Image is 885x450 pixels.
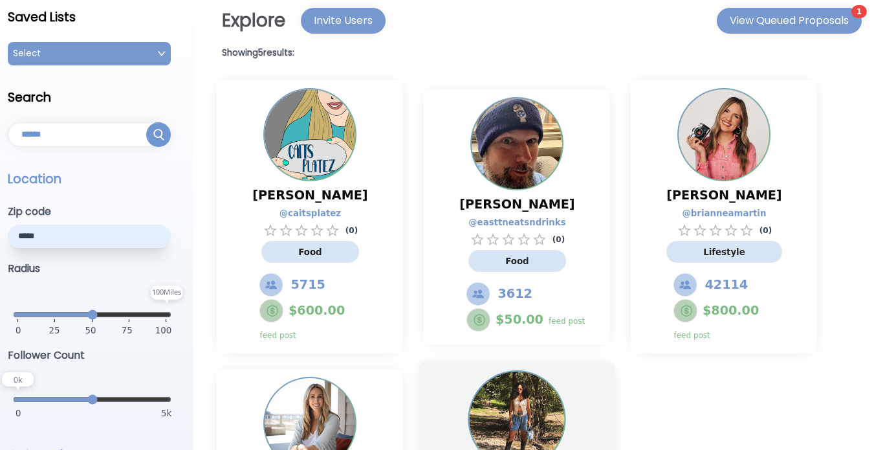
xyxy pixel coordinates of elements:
p: Select [13,47,41,60]
h1: Showing 5 results: [222,47,867,60]
span: [PERSON_NAME] [459,196,574,214]
p: feed post [259,330,296,341]
p: feed post [673,330,710,341]
div: Invite Users [314,13,373,28]
img: Followers [259,273,283,297]
span: Food [505,256,529,266]
span: $ 50.00 [496,311,543,329]
span: 42114 [705,276,748,294]
span: 50 [85,324,96,343]
button: View Queued Proposals [717,8,862,34]
img: Followers [673,273,697,297]
p: feed post [549,316,585,326]
a: @ caitsplatez [279,207,328,220]
p: Location [8,170,186,188]
span: 3612 [497,285,532,303]
h1: Explore [222,7,285,34]
button: Invite Users [301,8,386,34]
span: 25 [49,324,60,343]
h2: Saved Lists [8,8,186,27]
img: Followers [466,282,490,306]
text: 100 Miles [152,287,181,297]
img: Profile [265,89,355,180]
span: 0 [16,407,21,420]
p: ( 0 ) [345,225,358,236]
a: @ brianneamartin [683,207,754,220]
h3: Follower Count [8,348,186,363]
span: 5k [161,407,171,420]
h2: Search [8,89,186,107]
span: Lifestyle [703,247,745,257]
span: 100 [155,324,171,343]
span: 0 [16,324,21,337]
img: Profile [679,89,769,180]
span: $ 800.00 [703,302,759,320]
text: 0 k [14,374,23,385]
span: [PERSON_NAME] [666,186,781,205]
span: Food [298,247,322,257]
img: Open [158,50,166,58]
img: Profile [472,98,562,189]
img: Feed Post [265,304,278,317]
span: 75 [122,324,133,343]
button: SelectOpen [8,42,186,65]
h3: Radius [8,261,186,276]
h3: Zip code [8,204,186,219]
p: ( 0 ) [759,225,772,236]
p: ( 0 ) [552,234,565,245]
span: [PERSON_NAME] [252,186,367,205]
a: @ easttneatsndrinks [468,216,552,229]
span: $ 600.00 [289,302,345,320]
div: View Queued Proposals [730,13,849,28]
span: 1 [851,5,867,18]
img: Feed Post [679,304,692,317]
span: 5715 [290,276,325,294]
img: Feed Post [472,313,485,326]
